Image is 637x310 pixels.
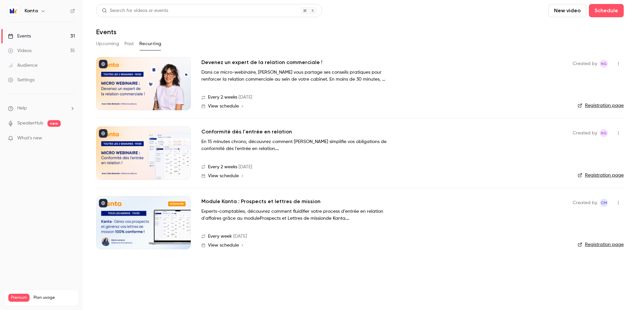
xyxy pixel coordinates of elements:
[8,47,32,54] div: Videos
[201,197,320,205] a: Module Kanta : Prospects et lettres de mission
[578,172,624,179] a: Registration page
[601,60,607,68] span: NG
[67,135,75,141] iframe: Noticeable Trigger
[589,4,624,17] button: Schedule
[573,129,597,137] span: Created by
[201,104,562,109] a: View schedule
[573,60,597,68] span: Created by
[573,199,597,207] span: Created by
[239,94,252,101] span: [DATE]
[578,241,624,248] a: Registration page
[47,120,61,127] span: new
[600,60,608,68] span: Nicolas Guitard
[208,164,237,171] span: Every 2 weeks
[201,209,245,214] strong: Experts-comptables
[96,39,119,49] button: Upcoming
[8,294,30,302] span: Premium
[8,6,19,16] img: Kanta
[260,216,326,221] strong: Prospects et Lettres de mission
[17,120,43,127] a: SpeakerHub
[17,135,42,142] span: What's new
[102,7,168,14] div: Search for videos or events
[548,4,586,17] button: New video
[201,128,292,136] a: Conformité dès l'entrée en relation
[201,69,400,83] p: Dans ce micro-webinaire, [PERSON_NAME] vous partage ses conseils pratiques pour renforcer la rela...
[600,129,608,137] span: Nicolas Guitard
[201,243,562,248] a: View schedule
[17,105,27,112] span: Help
[601,129,607,137] span: NG
[201,58,322,66] a: Devenez un expert de la relation commerciale !
[601,199,607,207] span: CM
[8,105,75,112] li: help-dropdown-opener
[8,33,31,39] div: Events
[8,77,35,83] div: Settings
[201,173,562,179] a: View schedule
[208,243,239,248] span: View schedule
[139,39,162,49] button: Recurring
[208,174,239,178] span: View schedule
[96,28,116,36] h1: Events
[124,39,134,49] button: Past
[8,62,37,69] div: Audience
[201,208,400,222] p: , découvrez comment fluidifier votre process d’entrée en relation d'affaires grâce au module de K...
[201,138,400,152] p: En 15 minutes chrono, découvrez comment [PERSON_NAME] simplifie vos obligations de conformité dès...
[34,295,75,300] span: Plan usage
[578,102,624,109] a: Registration page
[600,199,608,207] span: Charlotte MARTEL
[25,8,38,14] h6: Kanta
[208,233,232,240] span: Every week
[208,104,239,109] span: View schedule
[233,233,247,240] span: [DATE]
[208,94,237,101] span: Every 2 weeks
[239,164,252,171] span: [DATE]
